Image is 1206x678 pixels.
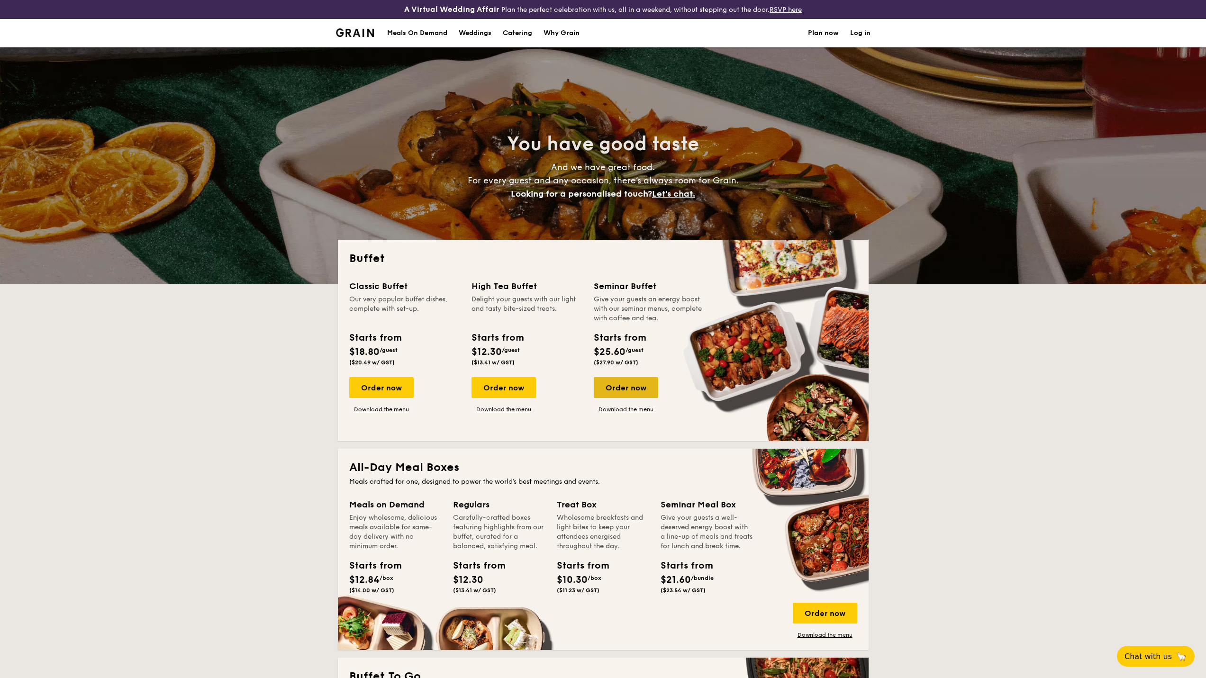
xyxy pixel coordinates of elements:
[661,513,753,551] div: Give your guests a well-deserved energy boost with a line-up of meals and treats for lunch and br...
[453,559,496,573] div: Starts from
[1117,646,1195,667] button: Chat with us🦙
[453,513,545,551] div: Carefully-crafted boxes featuring highlights from our buffet, curated for a balanced, satisfying ...
[626,347,644,353] span: /guest
[380,575,393,581] span: /box
[497,19,538,47] a: Catering
[594,295,705,323] div: Give your guests an energy boost with our seminar menus, complete with coffee and tea.
[349,559,392,573] div: Starts from
[538,19,585,47] a: Why Grain
[387,19,447,47] div: Meals On Demand
[557,513,649,551] div: Wholesome breakfasts and light bites to keep your attendees energised throughout the day.
[808,19,839,47] a: Plan now
[349,460,857,475] h2: All-Day Meal Boxes
[661,498,753,511] div: Seminar Meal Box
[793,603,857,624] div: Order now
[1124,652,1172,661] span: Chat with us
[588,575,601,581] span: /box
[330,4,876,15] div: Plan the perfect celebration with us, all in a weekend, without stepping out the door.
[349,280,460,293] div: Classic Buffet
[349,346,380,358] span: $18.80
[691,575,714,581] span: /bundle
[557,559,599,573] div: Starts from
[349,406,414,413] a: Download the menu
[349,477,857,487] div: Meals crafted for one, designed to power the world's best meetings and events.
[453,587,496,594] span: ($13.41 w/ GST)
[594,331,645,345] div: Starts from
[453,19,497,47] a: Weddings
[594,406,658,413] a: Download the menu
[557,587,599,594] span: ($11.23 w/ GST)
[511,189,652,199] span: Looking for a personalised touch?
[661,559,703,573] div: Starts from
[336,28,374,37] img: Grain
[349,359,395,366] span: ($20.49 w/ GST)
[453,574,483,586] span: $12.30
[594,346,626,358] span: $25.60
[349,377,414,398] div: Order now
[453,498,545,511] div: Regulars
[770,6,802,14] a: RSVP here
[349,587,394,594] span: ($14.00 w/ GST)
[850,19,870,47] a: Log in
[349,498,442,511] div: Meals on Demand
[652,189,695,199] span: Let's chat.
[557,498,649,511] div: Treat Box
[472,346,502,358] span: $12.30
[507,133,699,155] span: You have good taste
[349,295,460,323] div: Our very popular buffet dishes, complete with set-up.
[594,280,705,293] div: Seminar Buffet
[557,574,588,586] span: $10.30
[661,574,691,586] span: $21.60
[336,28,374,37] a: Logotype
[381,19,453,47] a: Meals On Demand
[544,19,580,47] div: Why Grain
[468,162,739,199] span: And we have great food. For every guest and any occasion, there’s always room for Grain.
[472,359,515,366] span: ($13.41 w/ GST)
[472,377,536,398] div: Order now
[594,359,638,366] span: ($27.90 w/ GST)
[459,19,491,47] div: Weddings
[472,331,523,345] div: Starts from
[661,587,706,594] span: ($23.54 w/ GST)
[404,4,499,15] h4: A Virtual Wedding Affair
[349,251,857,266] h2: Buffet
[349,574,380,586] span: $12.84
[1176,651,1187,662] span: 🦙
[349,513,442,551] div: Enjoy wholesome, delicious meals available for same-day delivery with no minimum order.
[793,631,857,639] a: Download the menu
[502,347,520,353] span: /guest
[472,406,536,413] a: Download the menu
[380,347,398,353] span: /guest
[594,377,658,398] div: Order now
[503,19,532,47] h1: Catering
[472,280,582,293] div: High Tea Buffet
[349,331,401,345] div: Starts from
[472,295,582,323] div: Delight your guests with our light and tasty bite-sized treats.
